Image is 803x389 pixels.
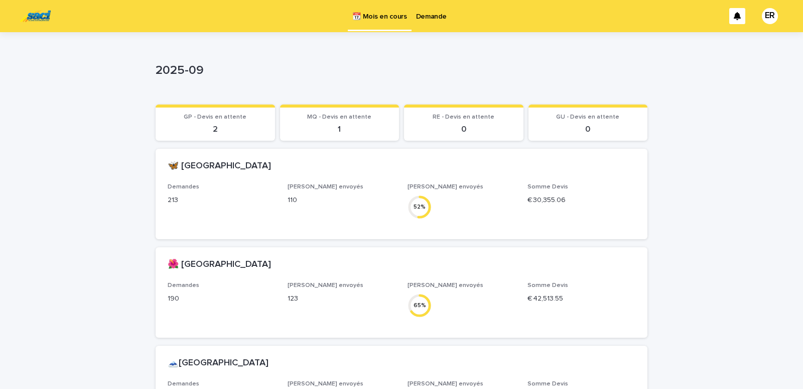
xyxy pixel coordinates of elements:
div: 65 % [408,300,432,311]
p: € 30,355.06 [527,195,635,206]
span: GP - Devis en attente [184,114,246,120]
span: Somme Devis [527,184,568,190]
span: MQ - Devis en attente [307,114,371,120]
p: 190 [168,294,276,304]
span: Somme Devis [527,381,568,387]
p: 123 [288,294,395,304]
span: GU - Devis en attente [556,114,619,120]
span: Demandes [168,282,199,288]
img: UC29JcTLQ3GheANZ19ks [20,6,51,26]
h2: 🗻[GEOGRAPHIC_DATA] [168,358,269,369]
span: Demandes [168,381,199,387]
span: [PERSON_NAME] envoyés [288,282,363,288]
span: [PERSON_NAME] envoyés [408,381,483,387]
span: [PERSON_NAME] envoyés [408,184,483,190]
span: Somme Devis [527,282,568,288]
p: 110 [288,195,395,206]
span: [PERSON_NAME] envoyés [288,184,363,190]
span: [PERSON_NAME] envoyés [288,381,363,387]
span: RE - Devis en attente [433,114,494,120]
div: 52 % [408,202,432,212]
span: Demandes [168,184,199,190]
span: [PERSON_NAME] envoyés [408,282,483,288]
p: 213 [168,195,276,206]
p: 2025-09 [156,63,643,78]
p: 0 [534,125,642,134]
p: € 42,513.55 [527,294,635,304]
h2: 🦋 [GEOGRAPHIC_DATA] [168,161,271,172]
p: 0 [410,125,517,134]
p: 2 [162,125,269,134]
p: 1 [286,125,393,134]
div: ER [762,8,778,24]
h2: 🌺 [GEOGRAPHIC_DATA] [168,259,271,270]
